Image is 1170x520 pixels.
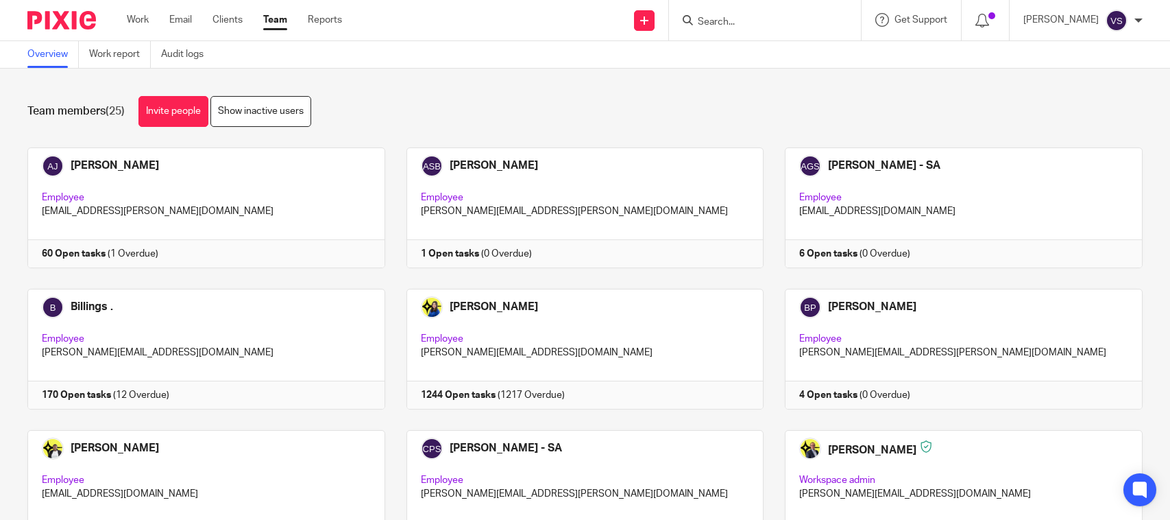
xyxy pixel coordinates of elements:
input: Search [696,16,820,29]
a: Audit logs [161,41,214,68]
a: Overview [27,41,79,68]
a: Email [169,13,192,27]
a: Show inactive users [210,96,311,127]
a: Team [263,13,287,27]
a: Clients [212,13,243,27]
img: svg%3E [1106,10,1128,32]
p: [PERSON_NAME] [1023,13,1099,27]
span: (25) [106,106,125,117]
span: Get Support [894,15,947,25]
h1: Team members [27,104,125,119]
a: Invite people [138,96,208,127]
a: Work [127,13,149,27]
img: Pixie [27,11,96,29]
a: Reports [308,13,342,27]
a: Work report [89,41,151,68]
